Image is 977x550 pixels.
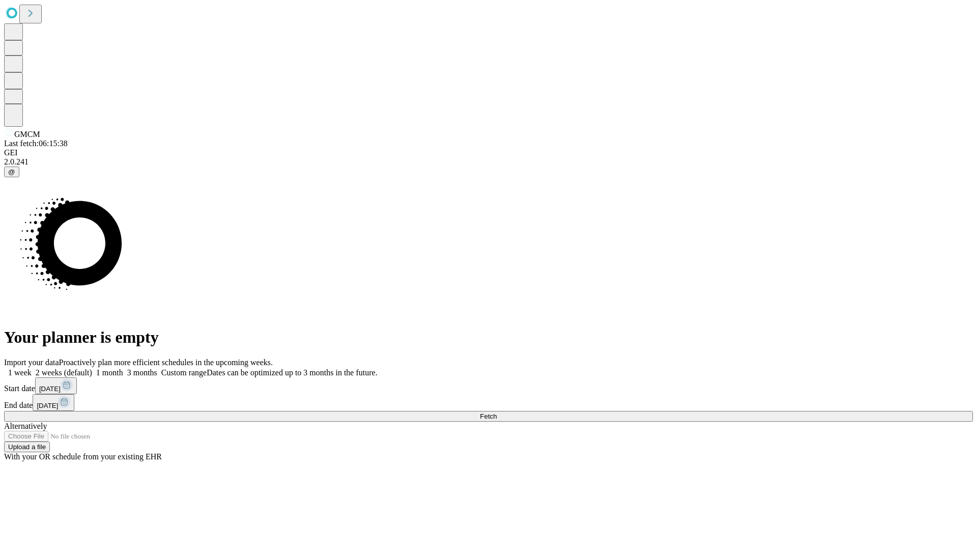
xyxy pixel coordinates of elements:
[36,368,92,377] span: 2 weeks (default)
[4,452,162,461] span: With your OR schedule from your existing EHR
[14,130,40,139] span: GMCM
[4,167,19,177] button: @
[4,358,59,367] span: Import your data
[4,394,973,411] div: End date
[96,368,123,377] span: 1 month
[8,368,32,377] span: 1 week
[4,442,50,452] button: Upload a file
[480,413,497,420] span: Fetch
[4,422,47,430] span: Alternatively
[59,358,273,367] span: Proactively plan more efficient schedules in the upcoming weeks.
[33,394,74,411] button: [DATE]
[37,402,58,409] span: [DATE]
[207,368,377,377] span: Dates can be optimized up to 3 months in the future.
[127,368,157,377] span: 3 months
[4,411,973,422] button: Fetch
[4,148,973,157] div: GEI
[161,368,207,377] span: Custom range
[4,139,68,148] span: Last fetch: 06:15:38
[8,168,15,176] span: @
[39,385,61,393] span: [DATE]
[35,377,77,394] button: [DATE]
[4,328,973,347] h1: Your planner is empty
[4,377,973,394] div: Start date
[4,157,973,167] div: 2.0.241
